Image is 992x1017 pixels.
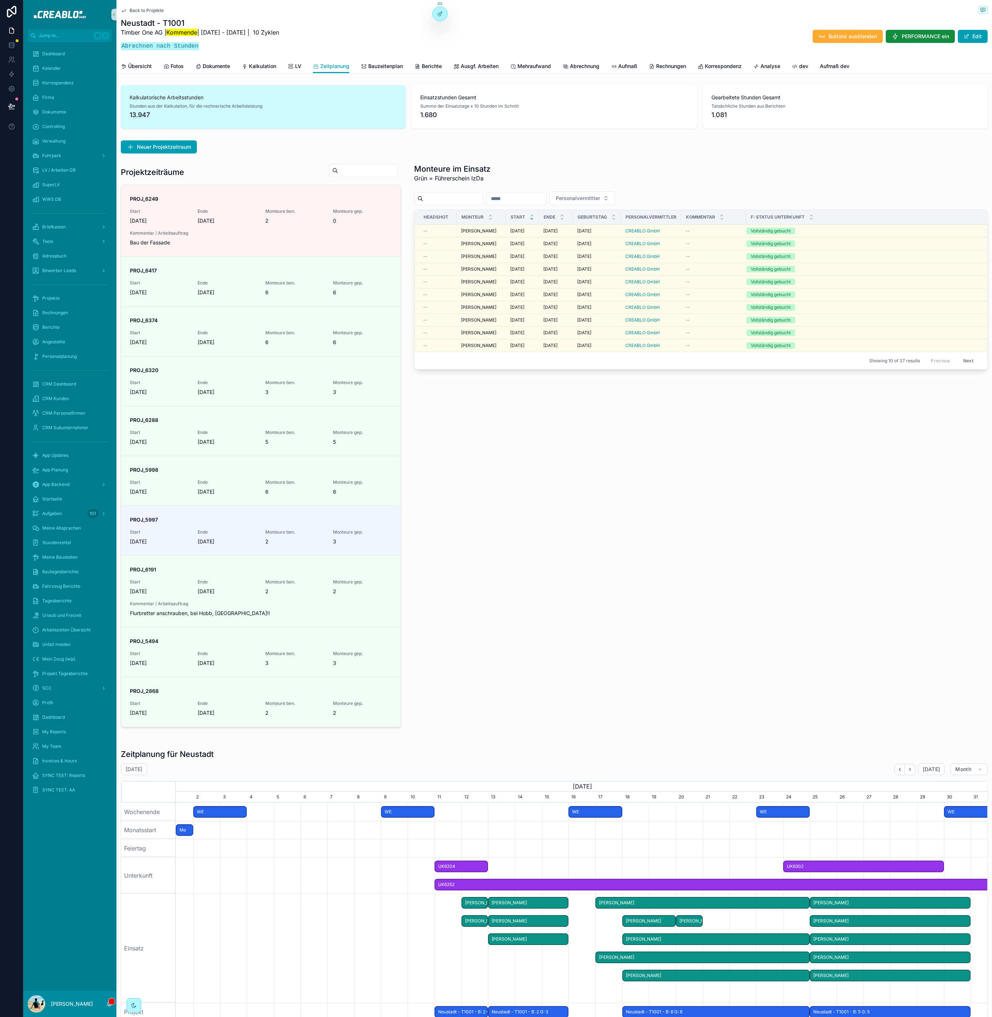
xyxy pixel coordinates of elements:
[130,579,189,585] span: Start
[137,143,191,151] span: Neuer Projektzeitraum
[461,214,484,220] span: Monteur
[422,63,442,70] span: Berichte
[751,317,791,323] div: Vollständig gebucht
[543,241,557,247] span: [DATE]
[461,63,499,70] span: Ausgf. Arbeiten
[333,280,392,286] span: Monteure gep.
[625,343,660,348] span: CREABLO GmbH
[923,766,940,773] span: [DATE]
[570,63,599,70] span: Abrechnung
[577,241,591,247] span: [DATE]
[28,220,112,234] a: Briefkasten
[686,292,690,298] span: --
[198,529,257,535] span: Ende
[951,763,988,775] button: Month
[130,230,392,236] span: Kommentar / Arbeitsauftrag
[198,280,257,286] span: Ende
[130,430,189,435] span: Start
[28,335,112,348] a: Angestellte
[130,317,158,323] strong: PROJ_6374
[130,103,262,109] span: Stunden aus der Kalkulation, für die rechnerische Arbeitsleistung
[333,289,392,296] span: 6
[42,627,91,633] span: Arbeitszeiten Übersicht
[42,613,82,618] span: Urlaub und Freizeit
[420,110,688,120] span: 1.680
[42,729,66,735] span: My Reports
[42,511,62,517] span: Aufgaben
[28,551,112,564] a: Meine Baustellen
[42,182,60,188] span: SuperLV
[820,60,849,74] a: Aufmaß dev
[686,279,690,285] span: --
[42,714,65,720] span: Dashboard
[42,467,68,473] span: App Planung
[28,653,112,666] a: Mein Zeug (wip)
[28,478,112,491] a: App Backend
[166,29,197,36] mark: Kommende
[42,496,62,502] span: Startseite
[265,208,324,214] span: Monteure ben.
[265,380,324,386] span: Monteure ben.
[625,304,660,310] span: CREABLO GmbH
[577,304,591,310] span: [DATE]
[625,279,660,285] a: CREABLO GmbH
[829,33,877,40] span: Buttons ausblenden
[28,306,112,319] a: Rechnungen
[556,195,600,202] span: Personalvermittler
[28,47,112,60] a: Dashboard
[625,292,660,298] a: CREABLO GmbH
[42,410,85,416] span: CRM Personalfirmen
[121,28,279,37] p: Timber One AG | | [DATE] - [DATE] | 10 Zyklen
[510,279,524,285] span: [DATE]
[42,339,65,345] span: Angestellte
[265,330,324,336] span: Monteure ben.
[461,279,496,285] span: [PERSON_NAME]
[751,279,791,285] div: Vollständig gebucht
[28,250,112,263] a: Adressbuch
[265,280,324,286] span: Monteure ben.
[686,266,690,272] span: --
[626,214,676,220] span: Personalvermittler
[686,241,690,247] span: --
[121,18,279,28] h1: Neustadt - T1001
[751,266,791,272] div: Vollständig gebucht
[42,253,67,259] span: Adressbuch
[121,167,184,177] h1: Projektzeiträume
[28,565,112,578] a: Bautagesberichte
[121,42,199,50] code: Abrechnen nach Stunden
[288,60,301,74] a: LV
[28,740,112,753] a: My Team
[23,42,116,806] div: scrollable content
[28,682,112,695] a: SCC
[42,224,66,230] span: Briefkasten
[42,787,75,793] span: SYNC TEST: AA
[42,153,61,159] span: Fuhrpark
[42,268,76,274] span: Bewerber Leads
[265,579,324,585] span: Monteure ben.
[543,228,557,234] span: [DATE]
[195,60,230,74] a: Dokumente
[28,120,112,133] a: Controlling
[423,266,428,272] span: --
[361,60,403,74] a: Bauzeitenplan
[28,522,112,535] a: Meine Absprachen
[578,214,607,220] span: Geburtstag
[711,110,979,120] span: 1.081
[792,60,808,74] a: dev
[42,310,68,316] span: Rechnungen
[414,60,442,74] a: Berichte
[28,29,112,42] button: Jump to...K
[198,208,257,214] span: Ende
[28,392,112,405] a: CRM Kunden
[543,266,557,272] span: [DATE]
[28,783,112,797] a: SYNC TEST: AA
[28,594,112,607] a: Tagesberichte
[121,140,197,153] button: Neuer Projektzeitraum
[130,601,392,607] span: Kommentar / Arbeitsauftrag
[333,479,392,485] span: Monteure gep.
[249,63,276,70] span: Kalkulation
[28,638,112,651] a: Unfall melden
[28,754,112,767] a: Invoices & Hours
